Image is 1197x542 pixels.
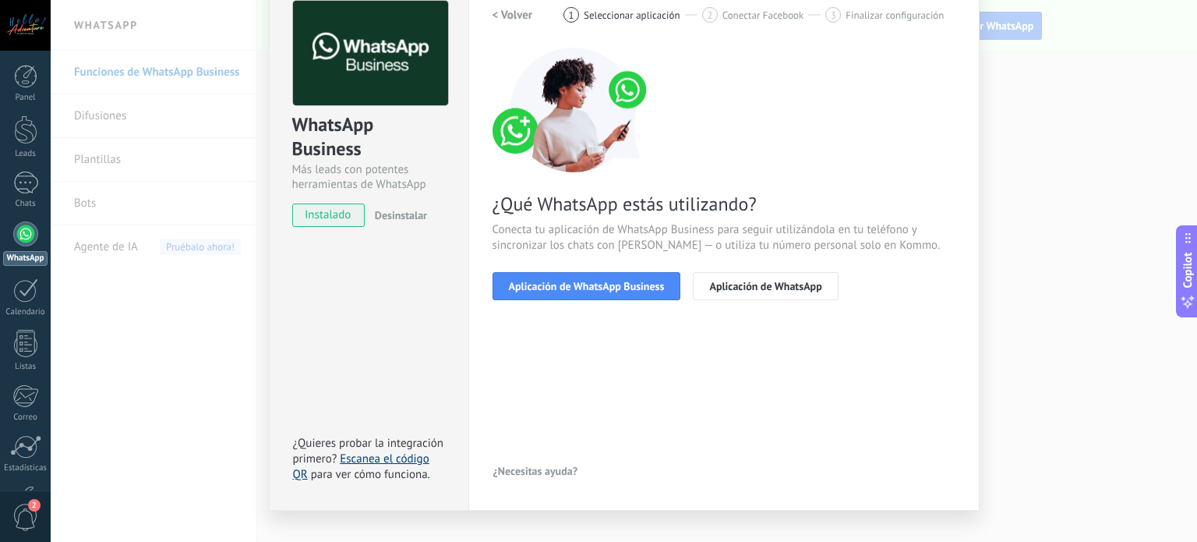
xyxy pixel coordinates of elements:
div: Calendario [3,307,48,317]
span: instalado [293,204,364,227]
span: 2 [28,499,41,512]
span: Conectar Facebook [722,9,804,21]
a: Escanea el código QR [293,452,429,482]
img: logo_main.png [293,1,448,106]
span: Aplicación de WhatsApp Business [509,281,665,292]
span: 2 [707,9,712,22]
button: Aplicación de WhatsApp [693,272,838,300]
div: WhatsApp Business [292,112,446,162]
div: Listas [3,362,48,372]
span: Conecta tu aplicación de WhatsApp Business para seguir utilizándola en tu teléfono y sincronizar ... [493,222,955,253]
div: Panel [3,93,48,103]
span: ¿Qué WhatsApp estás utilizando? [493,192,955,216]
h2: < Volver [493,8,533,23]
span: Finalizar configuración [846,9,944,21]
span: Seleccionar aplicación [584,9,680,21]
span: ¿Quieres probar la integración primero? [293,436,444,466]
button: Aplicación de WhatsApp Business [493,272,681,300]
span: para ver cómo funciona. [311,467,430,482]
span: ¿Necesitas ayuda? [493,466,578,476]
span: Aplicación de WhatsApp [709,281,821,292]
div: Correo [3,413,48,423]
img: connect number [493,48,656,172]
span: 1 [569,9,574,22]
div: Más leads con potentes herramientas de WhatsApp [292,162,446,192]
div: WhatsApp [3,251,48,266]
span: 3 [831,9,836,22]
button: ¿Necesitas ayuda? [493,459,579,483]
span: Desinstalar [375,208,427,222]
button: < Volver [493,1,533,29]
div: Chats [3,199,48,209]
span: Copilot [1180,252,1195,288]
button: Desinstalar [369,204,427,227]
div: Leads [3,149,48,159]
div: Estadísticas [3,463,48,473]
